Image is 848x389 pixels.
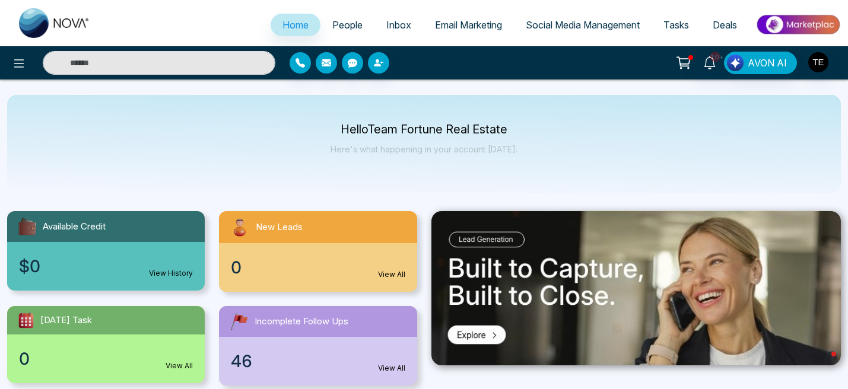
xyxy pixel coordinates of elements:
span: AVON AI [748,56,787,70]
a: View All [378,269,405,280]
img: Market-place.gif [755,11,841,38]
img: availableCredit.svg [17,216,38,237]
a: Incomplete Follow Ups46View All [212,306,424,385]
img: Nova CRM Logo [19,8,90,38]
span: New Leads [256,221,303,234]
a: 10+ [695,52,724,72]
span: 0 [19,346,30,371]
span: Available Credit [43,220,106,234]
a: Email Marketing [423,14,514,36]
a: New Leads0View All [212,211,424,292]
p: Here's what happening in your account [DATE]. [331,144,517,154]
button: AVON AI [724,52,797,74]
span: Inbox [386,19,411,31]
span: Incomplete Follow Ups [255,315,348,329]
span: Email Marketing [435,19,502,31]
span: [DATE] Task [40,314,92,327]
img: followUps.svg [228,311,250,332]
span: Tasks [663,19,689,31]
a: View All [166,361,193,371]
a: View All [378,363,405,374]
span: 0 [231,255,242,280]
a: People [320,14,374,36]
span: 46 [231,349,252,374]
span: Social Media Management [526,19,640,31]
span: 10+ [710,52,720,62]
p: Hello Team Fortune Real Estate [331,125,517,135]
img: newLeads.svg [228,216,251,238]
a: View History [149,268,193,279]
a: Tasks [652,14,701,36]
span: People [332,19,363,31]
img: . [431,211,841,365]
span: Deals [713,19,737,31]
span: $0 [19,254,40,279]
a: Social Media Management [514,14,652,36]
a: Inbox [374,14,423,36]
a: Home [271,14,320,36]
span: Home [282,19,309,31]
iframe: Intercom live chat [808,349,836,377]
a: Deals [701,14,749,36]
img: todayTask.svg [17,311,36,330]
img: User Avatar [808,52,828,72]
img: Lead Flow [727,55,744,71]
